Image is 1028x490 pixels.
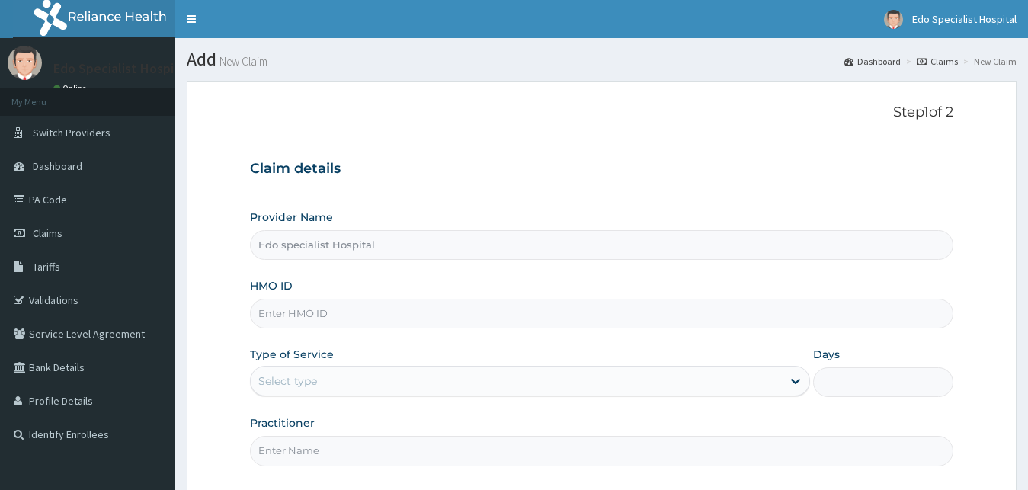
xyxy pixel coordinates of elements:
[250,347,334,362] label: Type of Service
[250,104,954,121] p: Step 1 of 2
[33,159,82,173] span: Dashboard
[813,347,840,362] label: Days
[250,161,954,178] h3: Claim details
[33,126,110,139] span: Switch Providers
[844,55,901,68] a: Dashboard
[33,260,60,274] span: Tariffs
[250,436,954,466] input: Enter Name
[53,62,191,75] p: Edo Specialist Hospital
[33,226,62,240] span: Claims
[8,46,42,80] img: User Image
[258,373,317,389] div: Select type
[250,299,954,328] input: Enter HMO ID
[912,12,1017,26] span: Edo Specialist Hospital
[187,50,1017,69] h1: Add
[250,210,333,225] label: Provider Name
[959,55,1017,68] li: New Claim
[917,55,958,68] a: Claims
[53,83,90,94] a: Online
[884,10,903,29] img: User Image
[250,415,315,431] label: Practitioner
[250,278,293,293] label: HMO ID
[216,56,267,67] small: New Claim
